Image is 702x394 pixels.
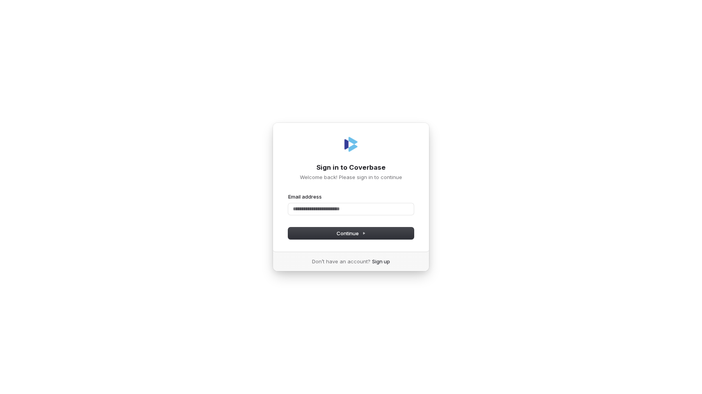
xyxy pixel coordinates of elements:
button: Continue [288,227,414,239]
img: Coverbase [342,135,360,154]
span: Don’t have an account? [312,258,370,265]
span: Continue [337,230,366,237]
p: Welcome back! Please sign in to continue [288,174,414,181]
h1: Sign in to Coverbase [288,163,414,172]
a: Sign up [372,258,390,265]
label: Email address [288,193,322,200]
